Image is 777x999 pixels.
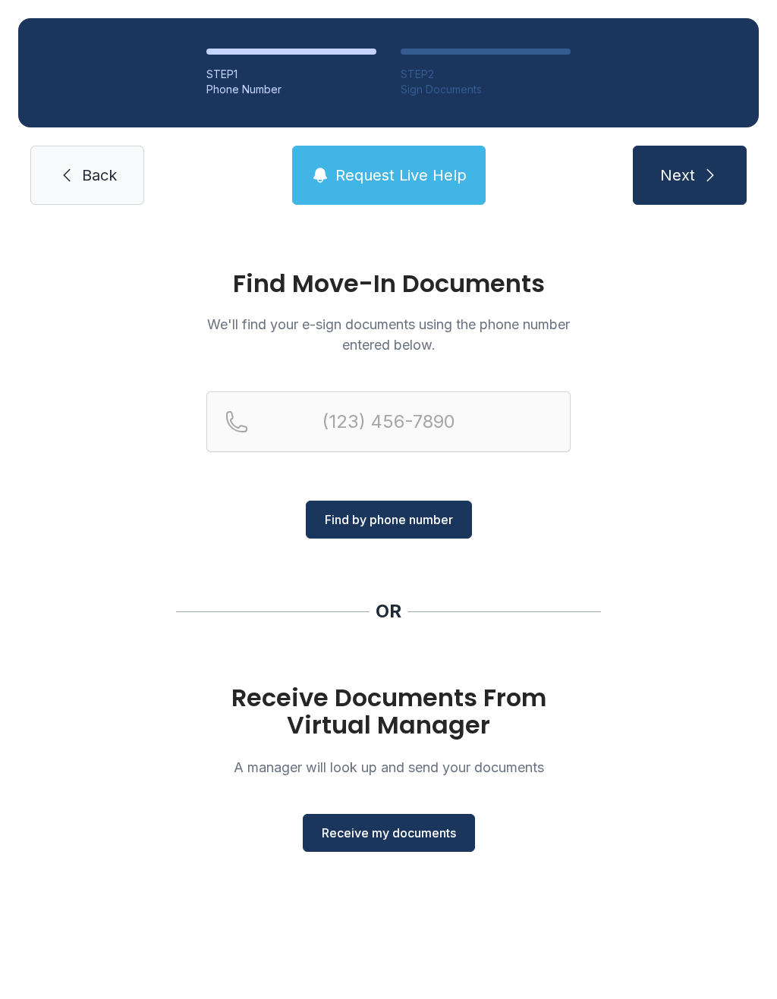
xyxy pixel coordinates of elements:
span: Request Live Help [335,165,467,186]
div: STEP 2 [401,67,571,82]
input: Reservation phone number [206,391,571,452]
p: We'll find your e-sign documents using the phone number entered below. [206,314,571,355]
h1: Find Move-In Documents [206,272,571,296]
span: Receive my documents [322,824,456,842]
p: A manager will look up and send your documents [206,757,571,778]
span: Find by phone number [325,510,453,529]
div: STEP 1 [206,67,376,82]
div: Phone Number [206,82,376,97]
span: Next [660,165,695,186]
h1: Receive Documents From Virtual Manager [206,684,571,739]
div: Sign Documents [401,82,571,97]
div: OR [376,599,401,624]
span: Back [82,165,117,186]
